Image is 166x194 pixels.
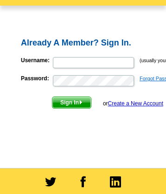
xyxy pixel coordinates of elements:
[108,100,163,107] a: Create a New Account
[21,74,52,83] label: Password:
[79,100,83,104] img: button-next-arrow-white.png
[103,99,163,108] div: or
[21,56,52,65] label: Username:
[52,97,91,109] button: Sign In
[52,97,91,108] span: Sign In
